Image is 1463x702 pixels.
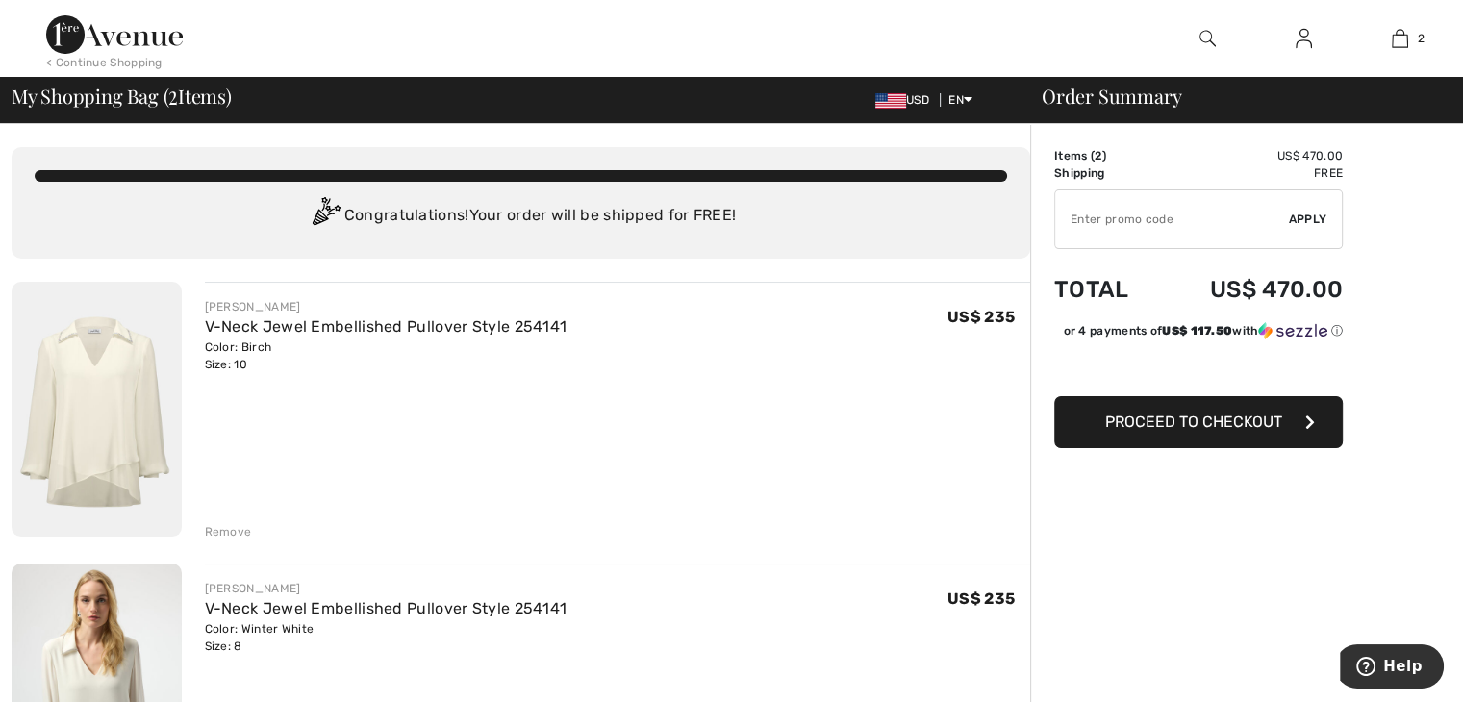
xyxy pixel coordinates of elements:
[1392,27,1408,50] img: My Bag
[1158,164,1343,182] td: Free
[1280,27,1327,51] a: Sign In
[1054,322,1343,346] div: or 4 payments ofUS$ 117.50withSezzle Click to learn more about Sezzle
[1289,211,1327,228] span: Apply
[12,87,232,106] span: My Shopping Bag ( Items)
[947,308,1015,326] span: US$ 235
[1340,644,1444,692] iframe: Opens a widget where you can find more information
[168,82,178,107] span: 2
[1054,147,1158,164] td: Items ( )
[1258,322,1327,339] img: Sezzle
[306,197,344,236] img: Congratulation2.svg
[205,317,568,336] a: V-Neck Jewel Embellished Pullover Style 254141
[205,298,568,315] div: [PERSON_NAME]
[1158,257,1343,322] td: US$ 470.00
[1054,396,1343,448] button: Proceed to Checkout
[35,197,1007,236] div: Congratulations! Your order will be shipped for FREE!
[205,580,568,597] div: [PERSON_NAME]
[1054,257,1158,322] td: Total
[205,523,252,540] div: Remove
[1199,27,1216,50] img: search the website
[1063,322,1343,339] div: or 4 payments of with
[1019,87,1451,106] div: Order Summary
[1296,27,1312,50] img: My Info
[1352,27,1447,50] a: 2
[875,93,906,109] img: US Dollar
[1418,30,1425,47] span: 2
[46,15,183,54] img: 1ère Avenue
[46,54,163,71] div: < Continue Shopping
[1095,149,1101,163] span: 2
[1054,164,1158,182] td: Shipping
[1162,324,1232,338] span: US$ 117.50
[205,599,568,617] a: V-Neck Jewel Embellished Pullover Style 254141
[1105,413,1282,431] span: Proceed to Checkout
[1055,190,1289,248] input: Promo code
[1054,346,1343,389] iframe: PayPal-paypal
[12,282,182,537] img: V-Neck Jewel Embellished Pullover Style 254141
[947,589,1015,608] span: US$ 235
[1158,147,1343,164] td: US$ 470.00
[948,93,972,107] span: EN
[205,620,568,655] div: Color: Winter White Size: 8
[875,93,937,107] span: USD
[205,338,568,373] div: Color: Birch Size: 10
